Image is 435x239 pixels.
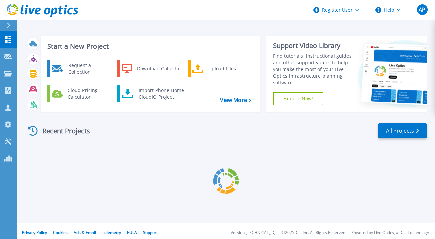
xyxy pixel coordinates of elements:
[127,230,137,235] a: EULA
[47,60,115,77] a: Request a Collection
[65,62,114,75] div: Request a Collection
[205,62,254,75] div: Upload Files
[74,230,96,235] a: Ads & Email
[273,92,324,105] a: Explore Now!
[282,231,345,235] li: © 2025 Dell Inc. All Rights Reserved
[53,230,68,235] a: Cookies
[419,7,425,12] span: AP
[231,231,276,235] li: Version: [TECHNICAL_ID]
[188,60,256,77] a: Upload Files
[273,41,352,50] div: Support Video Library
[26,123,99,139] div: Recent Projects
[135,87,187,100] div: Import Phone Home CloudIQ Project
[134,62,184,75] div: Download Collector
[220,97,251,103] a: View More
[64,87,114,100] div: Cloud Pricing Calculator
[351,231,429,235] li: Powered by Live Optics, a Dell Technology
[117,60,186,77] a: Download Collector
[22,230,47,235] a: Privacy Policy
[102,230,121,235] a: Telemetry
[378,123,427,138] a: All Projects
[47,85,115,102] a: Cloud Pricing Calculator
[47,43,251,50] h3: Start a New Project
[143,230,158,235] a: Support
[273,53,352,86] div: Find tutorials, instructional guides and other support videos to help you make the most of your L...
